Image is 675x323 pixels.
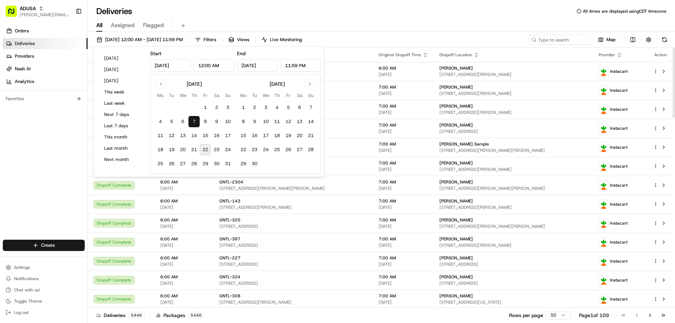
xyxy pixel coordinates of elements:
span: Dropoff Location [439,52,472,58]
button: 21 [305,130,316,141]
span: [PERSON_NAME] [439,274,473,280]
th: Tuesday [166,92,177,99]
button: 11 [271,116,283,127]
button: This week [101,87,143,97]
span: [STREET_ADDRESS] [219,280,367,286]
button: Last week [101,98,143,108]
button: 30 [211,158,222,169]
button: 16 [249,130,260,141]
button: [DATE] [101,76,143,86]
button: 8 [238,116,249,127]
button: 2 [249,102,260,113]
span: [STREET_ADDRESS] [439,129,587,134]
span: [DATE] [160,224,208,229]
button: 22 [238,144,249,155]
span: 7:00 AM [379,122,428,128]
span: 7:00 AM [379,198,428,204]
span: [DATE] [379,261,428,267]
button: 20 [294,130,305,141]
input: Date [150,59,191,72]
img: profile_instacart_ahold_partner.png [599,238,608,247]
button: 1 [238,102,249,113]
button: 17 [260,130,271,141]
button: 29 [238,158,249,169]
span: GNTL-227 [219,255,240,261]
span: GNTL-325 [219,217,240,223]
span: [STREET_ADDRESS][PERSON_NAME] [219,205,367,210]
a: Providers [3,51,88,62]
span: All [96,21,102,30]
span: API Documentation [66,102,113,109]
th: Monday [238,92,249,99]
span: All times are displayed using CDT timezone [583,8,667,14]
span: 6:00 AM [160,255,208,261]
img: profile_instacart_ahold_partner.png [599,219,608,228]
button: 15 [200,130,211,141]
span: [DATE] [379,186,428,191]
button: 6 [294,102,305,113]
span: GNTL-143 [219,198,240,204]
button: Last 7 days [101,121,143,131]
span: [DATE] [160,243,208,248]
button: 13 [294,116,305,127]
button: 3 [222,102,233,113]
span: [PERSON_NAME] Sample [439,141,489,147]
span: Instacart [610,106,628,112]
span: Flagged [143,21,164,30]
span: [PERSON_NAME] [439,103,473,109]
span: 7:00 AM [379,103,428,109]
p: Rows per page [509,312,543,319]
span: Providers [15,53,34,59]
span: [DATE] [379,280,428,286]
a: Orders [3,25,88,37]
img: profile_instacart_ahold_partner.png [599,181,608,190]
span: [STREET_ADDRESS][PERSON_NAME][PERSON_NAME] [439,186,587,191]
button: 28 [188,158,200,169]
span: Settings [14,265,30,270]
span: 7:00 AM [379,141,428,147]
h1: Deliveries [96,6,132,17]
button: [PERSON_NAME][EMAIL_ADDRESS][PERSON_NAME][DOMAIN_NAME] [20,12,70,18]
div: Deliveries [96,312,144,319]
button: This month [101,132,143,142]
span: [PERSON_NAME] [439,84,473,90]
span: Deliveries [15,40,35,47]
span: [DATE] [379,72,428,77]
span: [DATE] [379,299,428,305]
button: 7 [188,116,200,127]
button: 7 [305,102,316,113]
img: profile_instacart_ahold_partner.png [599,67,608,76]
span: Assigned [111,21,135,30]
span: [PERSON_NAME] [439,236,473,242]
button: Toggle Theme [3,296,85,306]
span: Filters [204,37,216,43]
th: Sunday [222,92,233,99]
div: Action [653,52,668,58]
span: Orders [15,28,29,34]
a: Nash AI [3,63,88,75]
button: 26 [283,144,294,155]
button: 13 [177,130,188,141]
span: Instacart [610,182,628,188]
input: Time [281,59,321,72]
button: 25 [155,158,166,169]
input: Clear [18,45,116,53]
div: [DATE] [270,80,285,88]
span: Provider [599,52,615,58]
button: Create [3,240,85,251]
button: 27 [177,158,188,169]
span: Original Dropoff Time [379,52,421,58]
p: Welcome 👋 [7,28,128,39]
span: Notifications [14,276,39,282]
span: Map [606,37,616,43]
a: Powered byPylon [50,119,85,124]
span: Views [237,37,249,43]
button: Views [225,35,252,45]
button: Filters [192,35,219,45]
span: GNTL-308 [219,293,240,299]
span: 6:00 AM [160,217,208,223]
div: We're available if you need us! [24,74,89,80]
img: profile_instacart_ahold_partner.png [599,86,608,95]
button: 4 [155,116,166,127]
